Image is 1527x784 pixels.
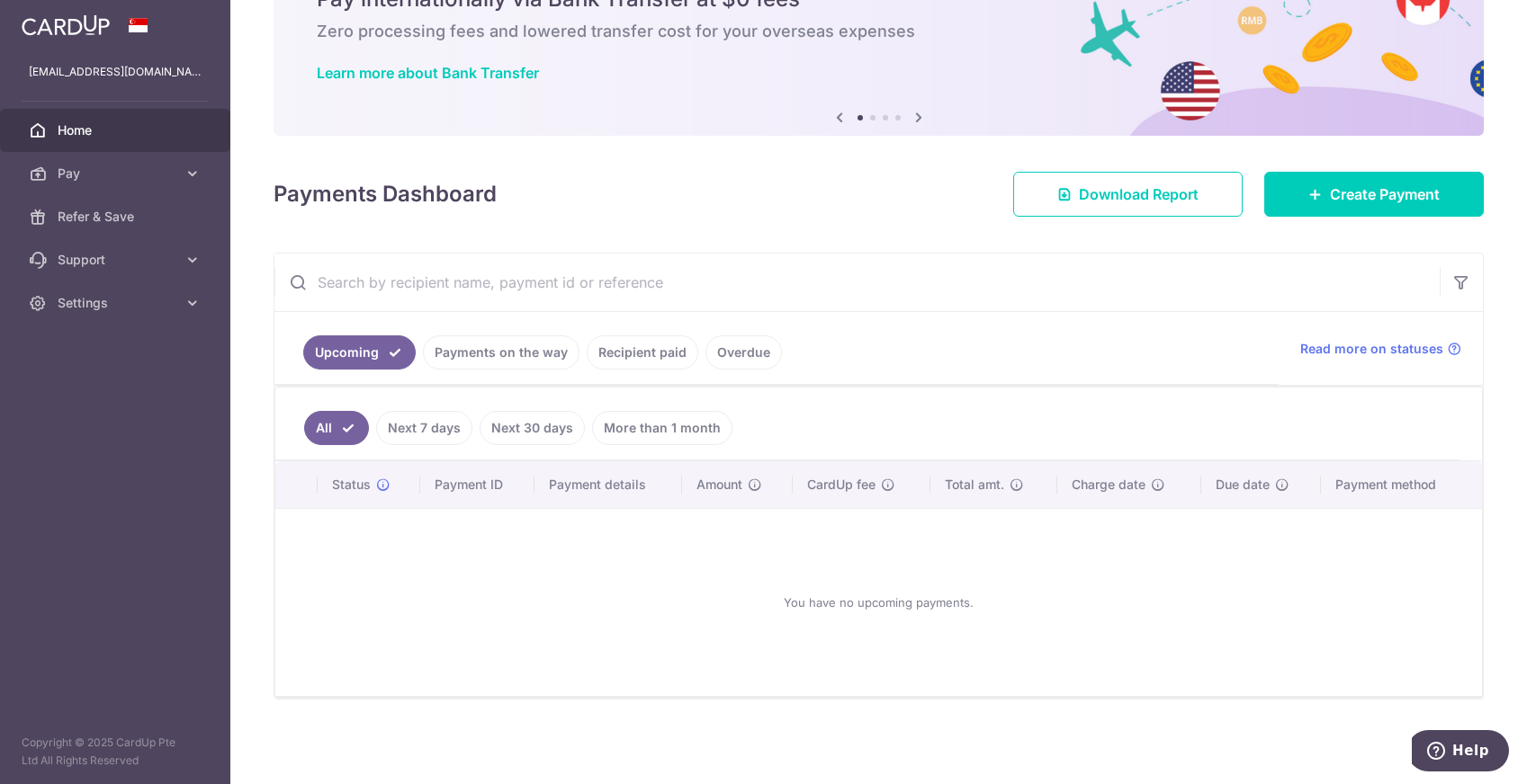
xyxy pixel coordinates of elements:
[587,335,698,370] a: Recipient paid
[420,461,534,508] th: Payment ID
[1264,172,1484,217] a: Create Payment
[304,411,369,445] a: All
[297,523,1460,682] div: You have no upcoming payments.
[303,335,416,370] a: Upcoming
[58,121,176,139] span: Home
[1300,340,1461,358] a: Read more on statuses
[22,14,110,36] img: CardUp
[1013,172,1243,217] a: Download Report
[705,335,782,370] a: Overdue
[317,21,1441,42] h6: Zero processing fees and lowered transfer cost for your overseas expenses
[423,335,579,370] a: Payments on the way
[58,294,176,312] span: Settings
[1321,461,1482,508] th: Payment method
[807,476,876,494] span: CardUp fee
[376,411,472,445] a: Next 7 days
[274,254,1440,311] input: Search by recipient name, payment id or reference
[29,63,202,81] p: [EMAIL_ADDRESS][DOMAIN_NAME]
[58,208,176,226] span: Refer & Save
[534,461,682,508] th: Payment details
[317,64,539,82] a: Learn more about Bank Transfer
[1216,476,1270,494] span: Due date
[274,178,497,210] h4: Payments Dashboard
[1330,183,1440,205] span: Create Payment
[332,476,371,494] span: Status
[480,411,585,445] a: Next 30 days
[1412,730,1509,775] iframe: Opens a widget where you can find more information
[592,411,732,445] a: More than 1 month
[58,165,176,183] span: Pay
[1079,183,1199,205] span: Download Report
[1072,476,1145,494] span: Charge date
[1300,340,1443,358] span: Read more on statuses
[58,251,176,269] span: Support
[696,476,742,494] span: Amount
[945,476,1004,494] span: Total amt.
